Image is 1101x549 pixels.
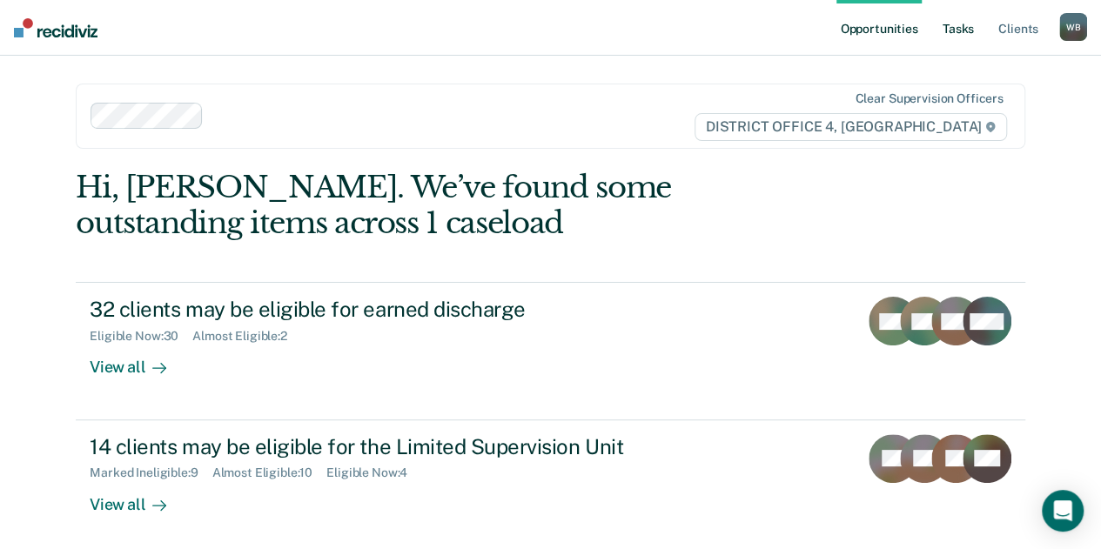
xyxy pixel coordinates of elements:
[1059,13,1087,41] div: W B
[90,434,701,459] div: 14 clients may be eligible for the Limited Supervision Unit
[76,170,835,241] div: Hi, [PERSON_NAME]. We’ve found some outstanding items across 1 caseload
[212,465,327,480] div: Almost Eligible : 10
[90,465,211,480] div: Marked Ineligible : 9
[90,344,187,378] div: View all
[90,480,187,514] div: View all
[192,329,301,344] div: Almost Eligible : 2
[855,91,1003,106] div: Clear supervision officers
[326,465,421,480] div: Eligible Now : 4
[90,329,192,344] div: Eligible Now : 30
[1059,13,1087,41] button: WB
[76,282,1025,419] a: 32 clients may be eligible for earned dischargeEligible Now:30Almost Eligible:2View all
[14,18,97,37] img: Recidiviz
[695,113,1007,141] span: DISTRICT OFFICE 4, [GEOGRAPHIC_DATA]
[1042,490,1084,532] div: Open Intercom Messenger
[90,297,701,322] div: 32 clients may be eligible for earned discharge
